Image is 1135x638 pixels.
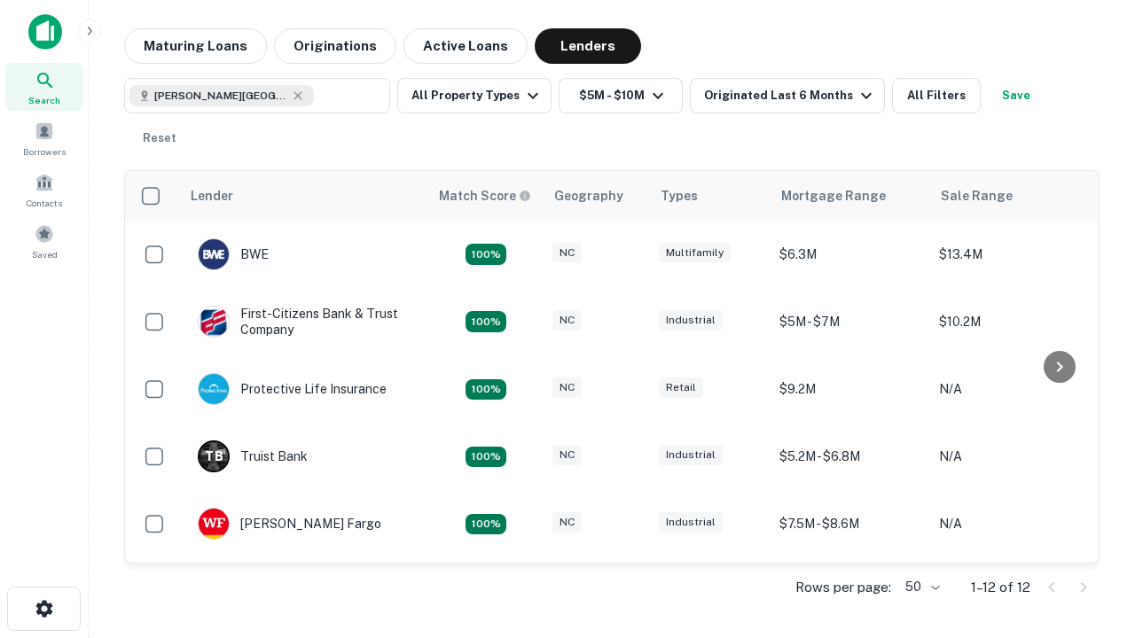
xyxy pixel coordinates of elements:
div: Matching Properties: 2, hasApolloMatch: undefined [466,514,506,535]
div: 50 [898,574,943,600]
button: All Property Types [397,78,552,113]
div: NC [552,377,582,398]
div: Matching Properties: 3, hasApolloMatch: undefined [466,447,506,468]
span: Contacts [27,196,62,210]
td: $8.8M [771,557,930,625]
iframe: Chat Widget [1046,440,1135,525]
button: Save your search to get updates of matches that match your search criteria. [988,78,1045,113]
td: N/A [930,423,1090,490]
th: Lender [180,171,428,221]
td: N/A [930,490,1090,557]
td: N/A [930,557,1090,625]
button: $5M - $10M [559,78,683,113]
div: Industrial [659,445,723,465]
div: Industrial [659,512,723,533]
button: Originated Last 6 Months [690,78,885,113]
div: Sale Range [941,185,1013,206]
div: Lender [191,185,233,206]
div: Geography [554,185,623,206]
h6: Match Score [439,186,528,206]
div: BWE [198,238,269,270]
p: T B [205,447,223,466]
div: Mortgage Range [781,185,886,206]
div: First-citizens Bank & Trust Company [198,306,411,338]
button: Active Loans [403,28,528,64]
div: Types [661,185,698,206]
img: picture [199,509,229,539]
td: $13.4M [930,221,1090,288]
div: [PERSON_NAME] Fargo [198,508,381,540]
th: Mortgage Range [771,171,930,221]
div: Truist Bank [198,440,308,472]
img: picture [199,307,229,337]
span: Search [28,93,60,107]
button: All Filters [892,78,981,113]
p: Rows per page: [795,577,891,598]
div: NC [552,445,582,465]
div: Matching Properties: 2, hasApolloMatch: undefined [466,379,506,401]
td: $6.3M [771,221,930,288]
td: $7.5M - $8.6M [771,490,930,557]
span: Borrowers [23,144,66,159]
div: Originated Last 6 Months [704,85,877,106]
a: Contacts [5,166,83,214]
img: picture [199,239,229,269]
a: Borrowers [5,114,83,162]
span: [PERSON_NAME][GEOGRAPHIC_DATA], [GEOGRAPHIC_DATA] [154,88,287,104]
div: Matching Properties: 2, hasApolloMatch: undefined [466,244,506,265]
button: Maturing Loans [124,28,267,64]
div: Industrial [659,310,723,331]
td: $9.2M [771,355,930,423]
div: Matching Properties: 2, hasApolloMatch: undefined [466,311,506,332]
div: NC [552,243,582,263]
th: Sale Range [930,171,1090,221]
button: Lenders [535,28,641,64]
div: NC [552,310,582,331]
div: Protective Life Insurance [198,373,387,405]
div: Multifamily [659,243,731,263]
a: Search [5,63,83,111]
th: Capitalize uses an advanced AI algorithm to match your search with the best lender. The match sco... [428,171,544,221]
div: Retail [659,377,703,398]
button: Originations [274,28,396,64]
span: Saved [32,247,58,261]
div: Capitalize uses an advanced AI algorithm to match your search with the best lender. The match sco... [439,186,531,206]
th: Types [650,171,771,221]
img: picture [199,374,229,404]
td: N/A [930,355,1090,423]
button: Reset [131,121,188,156]
td: $5M - $7M [771,288,930,355]
div: NC [552,512,582,533]
td: $5.2M - $6.8M [771,423,930,490]
th: Geography [544,171,650,221]
img: capitalize-icon.png [28,14,62,50]
p: 1–12 of 12 [971,577,1030,598]
a: Saved [5,217,83,265]
td: $10.2M [930,288,1090,355]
